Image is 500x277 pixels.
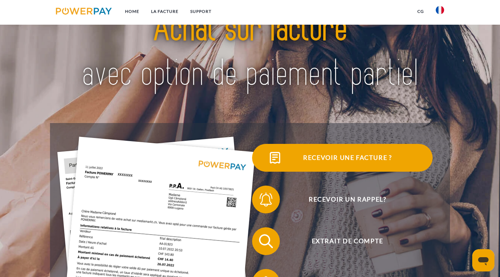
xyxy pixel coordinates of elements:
[56,8,112,15] img: logo-powerpay.svg
[436,6,444,14] img: fr
[262,186,433,213] span: Recevoir un rappel?
[252,186,433,213] button: Recevoir un rappel?
[119,5,145,18] a: Home
[262,227,433,255] span: Extrait de compte
[252,144,433,172] button: Recevoir une facture ?
[411,5,430,18] a: CG
[262,144,433,172] span: Recevoir une facture ?
[184,5,217,18] a: Support
[266,149,284,166] img: qb_bill.svg
[252,227,433,255] button: Extrait de compte
[257,233,275,250] img: qb_search.svg
[145,5,184,18] a: LA FACTURE
[257,191,275,208] img: qb_bell.svg
[472,249,494,271] iframe: Bouton de lancement de la fenêtre de messagerie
